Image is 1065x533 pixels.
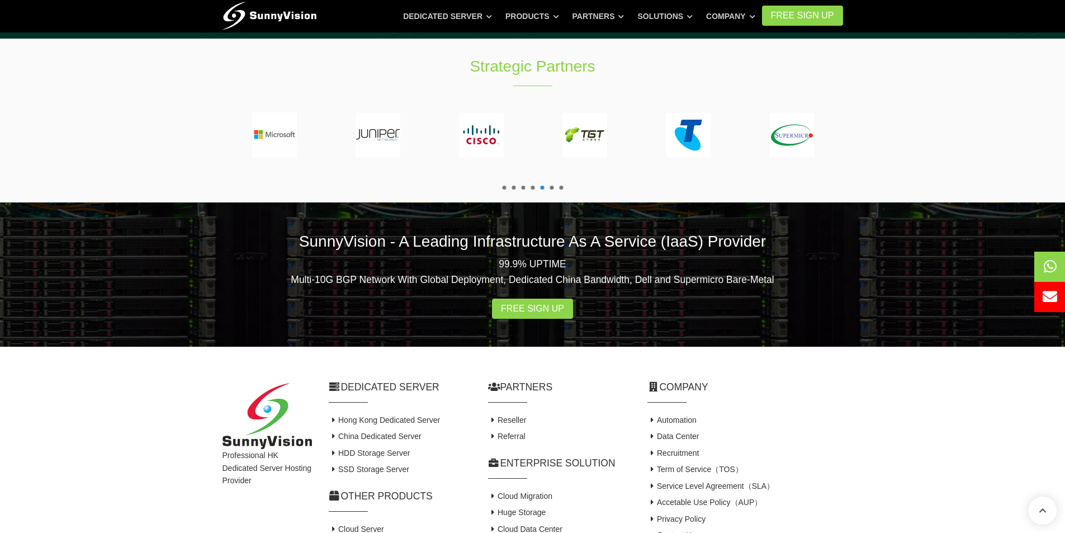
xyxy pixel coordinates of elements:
img: microsoft-150.png [252,112,297,157]
a: HDD Storage Server [329,449,410,457]
a: SSD Storage Server [329,465,409,474]
h2: Dedicated Server [329,380,471,394]
a: Cloud Migration [488,492,553,501]
img: telstra-150.png [666,112,711,157]
a: Partners [572,6,624,26]
a: FREE Sign Up [762,6,843,26]
a: Data Center [647,432,699,441]
p: 99.9% UPTIME Multi-10G BGP Network With Global Deployment, Dedicated China Bandwidth, Dell and Su... [223,256,843,287]
img: juniper-150.png [356,112,400,157]
img: tgs-150.png [562,112,607,157]
img: supermicro-150.png [769,112,814,157]
a: Huge Storage [488,508,546,517]
a: Hong Kong Dedicated Server [329,416,441,424]
img: SunnyVision Limited [223,383,312,450]
h2: SunnyVision - A Leading Infrastructure As A Service (IaaS) Provider [223,230,843,252]
a: Free Sign Up [492,299,573,319]
a: Dedicated Server [403,6,492,26]
h2: Other Products [329,489,471,503]
h2: Partners [488,380,631,394]
h2: Company [647,380,843,394]
a: Referral [488,432,526,441]
a: Recruitment [647,449,699,457]
h1: Strategic Partners [347,55,719,77]
a: Reseller [488,416,527,424]
a: Term of Service（TOS） [647,465,743,474]
a: Automation [647,416,697,424]
a: Accetable Use Policy（AUP） [647,498,763,507]
a: China Dedicated Server [329,432,422,441]
img: cisco-150.png [459,112,504,157]
a: Service Level Agreement（SLA） [647,482,775,490]
a: Products [505,6,559,26]
h2: Enterprise Solution [488,456,631,470]
a: Solutions [637,6,693,26]
a: Company [706,6,755,26]
a: Privacy Policy [647,515,706,523]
